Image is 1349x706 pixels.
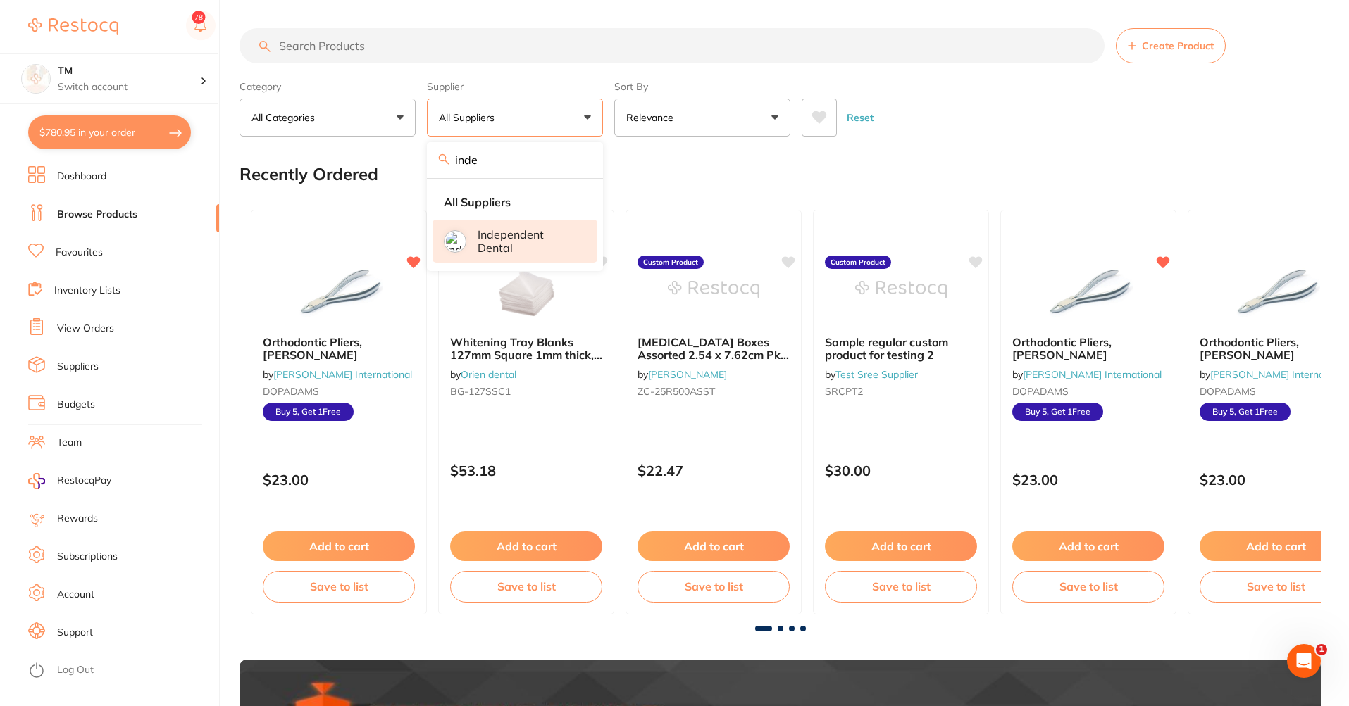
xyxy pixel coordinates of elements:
a: Inventory Lists [54,284,120,298]
button: Create Product [1116,28,1226,63]
span: 1 [1316,644,1327,655]
span: Create Product [1142,40,1214,51]
span: by [825,368,918,381]
small: ZC-25R500ASST [638,386,790,397]
img: Orthodontic Pliers, Adams [1043,254,1134,324]
label: Sort By [614,80,790,93]
label: Category [240,80,416,93]
p: Relevance [626,111,679,125]
strong: All Suppliers [444,196,511,208]
small: DOPADAMS [263,386,415,397]
label: Custom Product [638,256,704,270]
a: [PERSON_NAME] International [1023,368,1162,381]
p: Switch account [58,80,200,94]
img: Sample regular custom product for testing 2 [855,254,947,324]
p: $22.47 [638,462,790,479]
a: [PERSON_NAME] [648,368,727,381]
b: Whitening Tray Blanks 127mm Square 1mm thick, Pack of 10 [450,336,602,362]
span: by [638,368,727,381]
span: by [1200,368,1349,381]
b: Orthodontic Pliers, Adams [1012,336,1164,362]
input: Search supplier [427,142,603,177]
p: $23.00 [263,472,415,488]
span: by [263,368,412,381]
a: Log Out [57,663,94,677]
p: All Categories [251,111,321,125]
img: Independent Dental [446,232,464,251]
button: All Suppliers [427,99,603,137]
button: Save to list [825,571,977,602]
small: BG-127SSC1 [450,386,602,397]
label: Supplier [427,80,603,93]
p: All Suppliers [439,111,500,125]
a: RestocqPay [28,473,111,489]
a: Account [57,588,94,602]
img: Restocq Logo [28,18,118,35]
a: [PERSON_NAME] International [273,368,412,381]
span: by [450,368,516,381]
img: TM [22,65,50,93]
button: Relevance [614,99,790,137]
img: RestocqPay [28,473,45,489]
a: View Orders [57,322,114,336]
a: [PERSON_NAME] International [1210,368,1349,381]
p: $53.18 [450,462,602,479]
img: Orthodontic Pliers, Adams [1230,254,1322,324]
b: Orthodontic Pliers, Adams [263,336,415,362]
button: Add to cart [638,531,790,561]
button: Log Out [28,660,215,682]
img: Retainer Boxes Assorted 2.54 x 7.62cm Pk of 12 [668,254,759,324]
p: Independent Dental [478,228,578,254]
a: Test Sree Supplier [835,368,918,381]
button: Add to cart [1012,531,1164,561]
span: Buy 5, Get 1 Free [1012,403,1103,421]
a: Orien dental [461,368,516,381]
li: Clear selection [433,187,597,217]
input: Search Products [240,28,1105,63]
a: Subscriptions [57,550,118,564]
img: Whitening Tray Blanks 127mm Square 1mm thick, Pack of 10 [480,254,572,324]
span: Buy 5, Get 1 Free [263,403,354,421]
button: Save to list [450,571,602,602]
a: Restocq Logo [28,11,118,43]
small: SRCPT2 [825,386,977,397]
a: Suppliers [57,360,99,374]
a: Budgets [57,398,95,412]
button: All Categories [240,99,416,137]
button: Save to list [1012,571,1164,602]
span: RestocqPay [57,474,111,488]
button: Add to cart [263,531,415,561]
span: Buy 5, Get 1 Free [1200,403,1291,421]
a: Team [57,436,82,450]
iframe: Intercom live chat [1287,644,1321,678]
button: Add to cart [825,531,977,561]
b: Sample regular custom product for testing 2 [825,336,977,362]
small: DOPADAMS [1012,386,1164,397]
a: Dashboard [57,170,106,184]
button: Save to list [638,571,790,602]
h2: Recently Ordered [240,165,378,184]
button: $780.95 in your order [28,115,191,149]
a: Favourites [56,246,103,260]
h4: TM [58,64,200,78]
b: Retainer Boxes Assorted 2.54 x 7.62cm Pk of 12 [638,336,790,362]
button: Reset [843,99,878,137]
button: Add to cart [450,531,602,561]
p: $23.00 [1012,472,1164,488]
img: Orthodontic Pliers, Adams [293,254,385,324]
label: Custom Product [825,256,891,270]
span: by [1012,368,1162,381]
a: Browse Products [57,208,137,222]
a: Rewards [57,512,98,526]
p: $30.00 [825,462,977,479]
a: Support [57,626,93,640]
button: Save to list [263,571,415,602]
